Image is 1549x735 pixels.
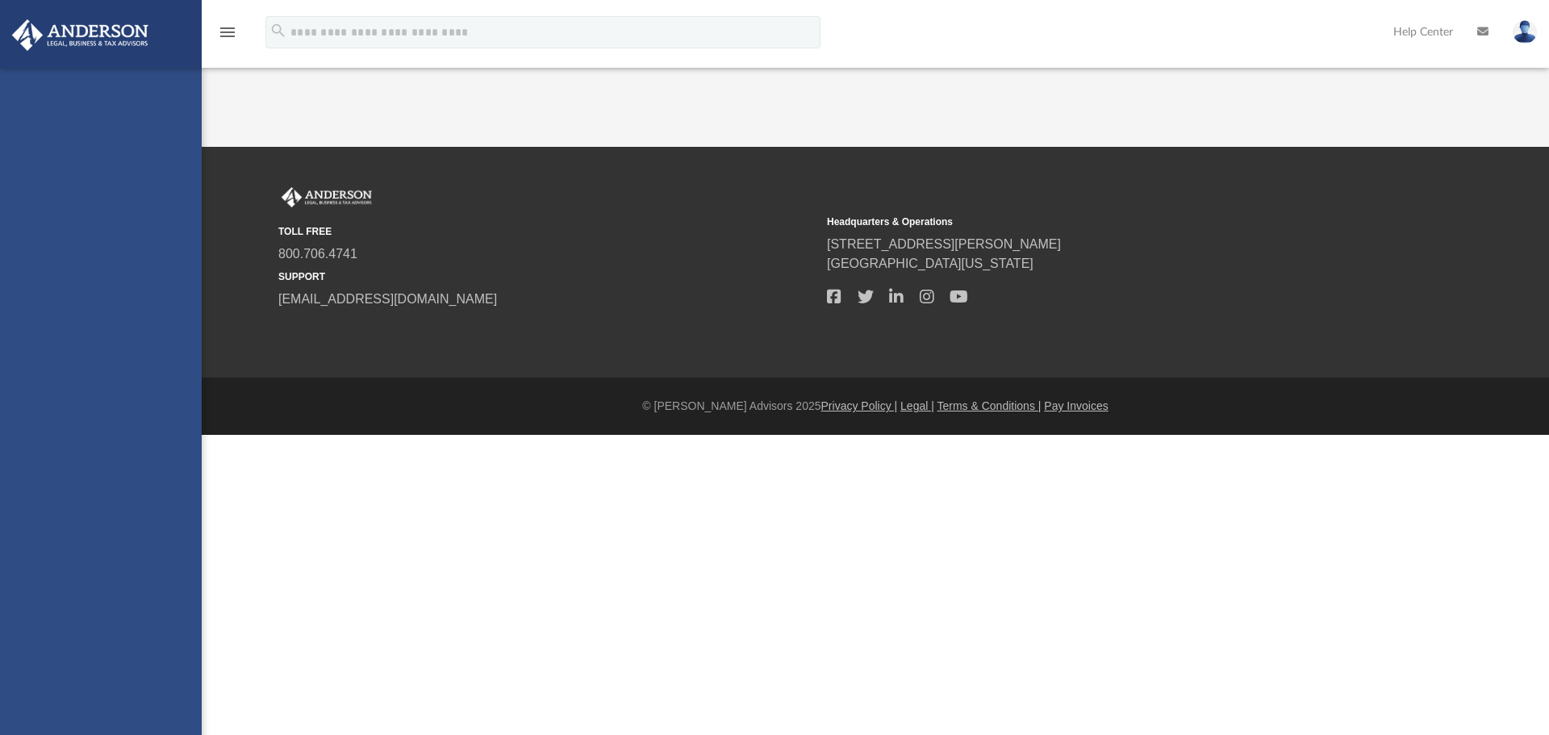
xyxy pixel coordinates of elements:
a: 800.706.4741 [278,247,357,261]
a: Legal | [900,399,934,412]
a: [GEOGRAPHIC_DATA][US_STATE] [827,257,1033,270]
i: search [269,22,287,40]
i: menu [218,23,237,42]
img: User Pic [1513,20,1537,44]
small: Headquarters & Operations [827,215,1364,229]
a: [EMAIL_ADDRESS][DOMAIN_NAME] [278,292,497,306]
a: Pay Invoices [1044,399,1108,412]
small: TOLL FREE [278,224,816,239]
img: Anderson Advisors Platinum Portal [278,187,375,208]
div: © [PERSON_NAME] Advisors 2025 [202,398,1549,415]
a: Privacy Policy | [821,399,898,412]
a: Terms & Conditions | [937,399,1042,412]
a: [STREET_ADDRESS][PERSON_NAME] [827,237,1061,251]
small: SUPPORT [278,269,816,284]
img: Anderson Advisors Platinum Portal [7,19,153,51]
a: menu [218,31,237,42]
